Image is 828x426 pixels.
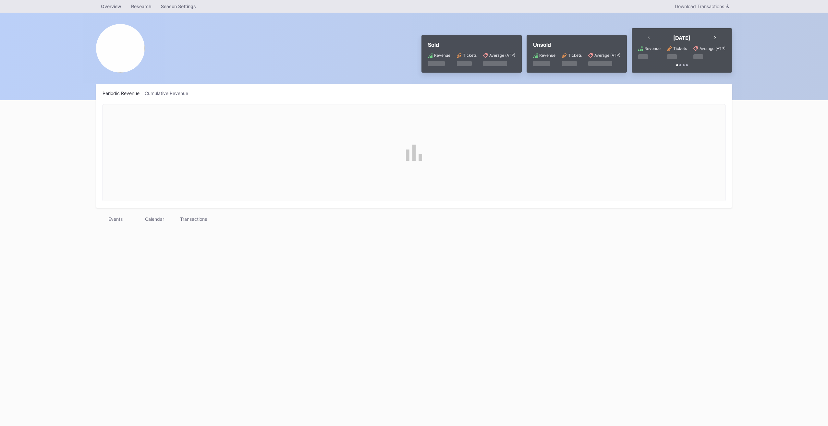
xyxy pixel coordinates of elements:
[533,41,620,48] div: Unsold
[672,2,732,11] button: Download Transactions
[103,90,145,96] div: Periodic Revenue
[673,35,690,41] div: [DATE]
[96,214,135,224] div: Events
[145,90,193,96] div: Cumulative Revenue
[700,46,725,51] div: Average (ATP)
[568,53,582,58] div: Tickets
[156,2,201,11] a: Season Settings
[428,41,515,48] div: Sold
[644,46,661,51] div: Revenue
[96,2,126,11] a: Overview
[594,53,620,58] div: Average (ATP)
[463,53,477,58] div: Tickets
[673,46,687,51] div: Tickets
[126,2,156,11] a: Research
[174,214,213,224] div: Transactions
[434,53,450,58] div: Revenue
[489,53,515,58] div: Average (ATP)
[135,214,174,224] div: Calendar
[675,4,729,9] div: Download Transactions
[539,53,555,58] div: Revenue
